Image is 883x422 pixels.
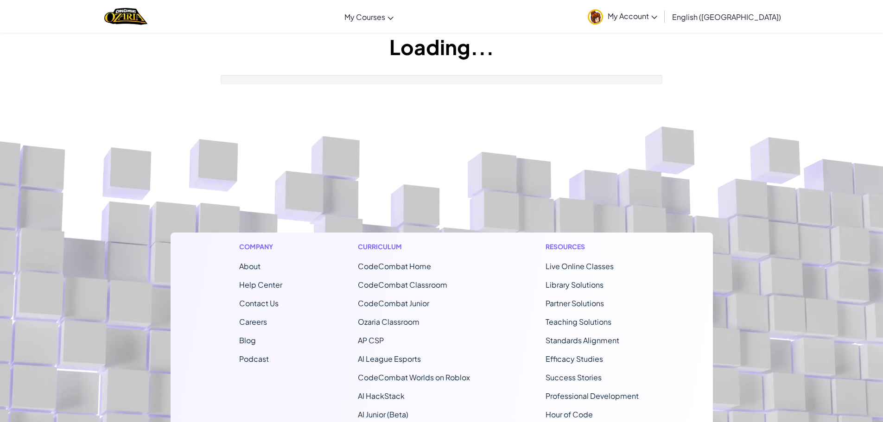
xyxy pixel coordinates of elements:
[608,11,657,21] span: My Account
[239,354,269,364] a: Podcast
[358,335,384,345] a: AP CSP
[358,372,470,382] a: CodeCombat Worlds on Roblox
[358,298,429,308] a: CodeCombat Junior
[358,409,408,419] a: AI Junior (Beta)
[546,280,603,290] a: Library Solutions
[358,280,447,290] a: CodeCombat Classroom
[239,242,282,252] h1: Company
[546,298,604,308] a: Partner Solutions
[104,7,147,26] img: Home
[546,242,644,252] h1: Resources
[583,2,662,31] a: My Account
[358,261,431,271] span: CodeCombat Home
[358,354,421,364] a: AI League Esports
[546,409,593,419] a: Hour of Code
[239,280,282,290] a: Help Center
[358,391,405,401] a: AI HackStack
[358,317,419,327] a: Ozaria Classroom
[546,354,603,364] a: Efficacy Studies
[239,317,267,327] a: Careers
[104,7,147,26] a: Ozaria by CodeCombat logo
[546,335,619,345] a: Standards Alignment
[239,261,260,271] a: About
[672,12,781,22] span: English ([GEOGRAPHIC_DATA])
[588,9,603,25] img: avatar
[239,298,279,308] span: Contact Us
[546,391,639,401] a: Professional Development
[239,335,256,345] a: Blog
[344,12,385,22] span: My Courses
[358,242,470,252] h1: Curriculum
[340,4,398,29] a: My Courses
[546,317,611,327] a: Teaching Solutions
[546,261,614,271] a: Live Online Classes
[546,372,602,382] a: Success Stories
[667,4,786,29] a: English ([GEOGRAPHIC_DATA])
